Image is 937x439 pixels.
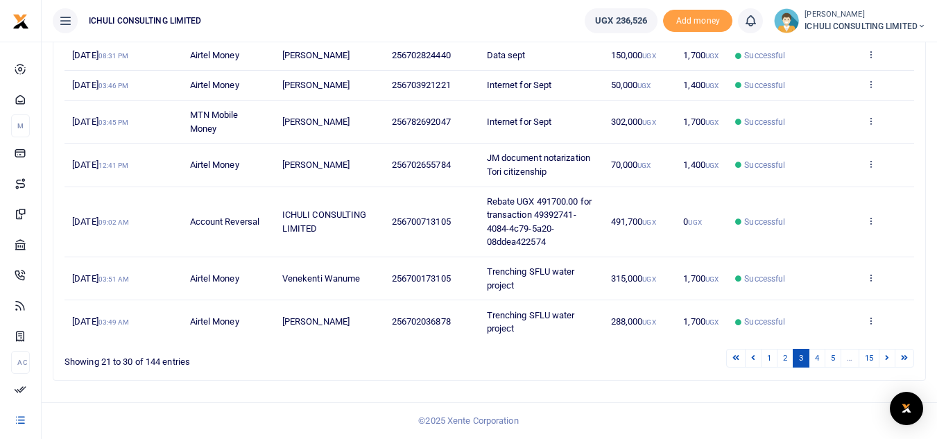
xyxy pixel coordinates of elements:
span: [PERSON_NAME] [282,117,350,127]
small: UGX [642,275,655,283]
span: 302,000 [611,117,656,127]
span: Airtel Money [190,80,239,90]
small: 12:41 PM [98,162,129,169]
span: Successful [744,216,785,228]
img: logo-small [12,13,29,30]
li: M [11,114,30,137]
span: 288,000 [611,316,656,327]
span: Trenching SFLU water project [487,266,575,291]
small: 03:51 AM [98,275,130,283]
span: [DATE] [72,316,129,327]
span: 315,000 [611,273,656,284]
span: ICHULI CONSULTING LIMITED [282,209,367,234]
span: Airtel Money [190,316,239,327]
small: UGX [642,318,655,326]
a: 2 [777,349,793,368]
a: 4 [809,349,825,368]
span: [PERSON_NAME] [282,160,350,170]
a: 15 [859,349,879,368]
span: JM document notarization Tori citizenship [487,153,590,177]
a: Add money [663,15,732,25]
small: [PERSON_NAME] [805,9,926,21]
div: Showing 21 to 30 of 144 entries [65,347,413,369]
span: 491,700 [611,216,656,227]
span: Internet for Sept [487,80,552,90]
span: [DATE] [72,117,128,127]
small: UGX [705,82,719,89]
small: UGX [688,218,701,226]
span: 0 [683,216,701,227]
small: 03:45 PM [98,119,129,126]
span: Successful [744,79,785,92]
a: 3 [793,349,809,368]
span: Trenching SFLU water project [487,310,575,334]
span: 256700173105 [392,273,451,284]
span: 256702655784 [392,160,451,170]
span: 50,000 [611,80,651,90]
img: profile-user [774,8,799,33]
span: Successful [744,116,785,128]
small: UGX [705,318,719,326]
small: UGX [705,119,719,126]
small: UGX [637,82,651,89]
span: [DATE] [72,80,128,90]
span: Account Reversal [190,216,260,227]
span: 1,700 [683,117,719,127]
small: UGX [705,162,719,169]
span: 256703921221 [392,80,451,90]
span: [DATE] [72,160,128,170]
small: 09:02 AM [98,218,130,226]
a: logo-small logo-large logo-large [12,15,29,26]
span: [DATE] [72,216,129,227]
div: Open Intercom Messenger [890,392,923,425]
span: 1,400 [683,80,719,90]
span: Airtel Money [190,50,239,60]
small: UGX [705,52,719,60]
span: 70,000 [611,160,651,170]
small: UGX [637,162,651,169]
a: profile-user [PERSON_NAME] ICHULI CONSULTING LIMITED [774,8,926,33]
span: Successful [744,273,785,285]
span: Internet for Sept [487,117,552,127]
span: 150,000 [611,50,656,60]
small: 08:31 PM [98,52,129,60]
small: UGX [642,119,655,126]
span: Airtel Money [190,160,239,170]
span: Airtel Money [190,273,239,284]
span: 1,700 [683,50,719,60]
span: [PERSON_NAME] [282,316,350,327]
span: 256702036878 [392,316,451,327]
span: Data sept [487,50,526,60]
small: UGX [705,275,719,283]
span: Add money [663,10,732,33]
li: Toup your wallet [663,10,732,33]
small: 03:46 PM [98,82,129,89]
span: 1,400 [683,160,719,170]
span: 256702824440 [392,50,451,60]
span: Successful [744,159,785,171]
span: 1,700 [683,273,719,284]
a: 1 [761,349,777,368]
a: UGX 236,526 [585,8,657,33]
li: Ac [11,351,30,374]
span: Venekenti Wanume [282,273,361,284]
span: Successful [744,49,785,62]
span: UGX 236,526 [595,14,647,28]
span: ICHULI CONSULTING LIMITED [83,15,207,27]
small: UGX [642,52,655,60]
span: 1,700 [683,316,719,327]
small: UGX [642,218,655,226]
span: Rebate UGX 491700.00 for transaction 49392741-4084-4c79-5a20-08ddea422574 [487,196,592,248]
span: ICHULI CONSULTING LIMITED [805,20,926,33]
small: 03:49 AM [98,318,130,326]
span: [DATE] [72,50,128,60]
span: Successful [744,316,785,328]
span: [PERSON_NAME] [282,80,350,90]
span: [DATE] [72,273,129,284]
li: Wallet ballance [579,8,663,33]
span: MTN Mobile Money [190,110,239,134]
span: 256782692047 [392,117,451,127]
span: 256700713105 [392,216,451,227]
a: 5 [825,349,841,368]
span: [PERSON_NAME] [282,50,350,60]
